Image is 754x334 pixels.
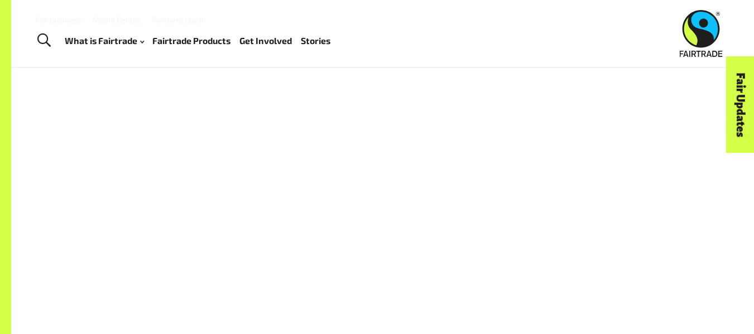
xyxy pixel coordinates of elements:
a: Toggle Search [30,27,57,55]
a: Fairtrade Products [152,33,230,49]
a: What is Fairtrade [65,33,144,49]
a: Stories [301,33,330,49]
a: Media Centre [93,15,141,25]
a: Partners Log In [152,15,206,25]
a: Get Involved [239,33,292,49]
img: Fairtrade Australia New Zealand logo [680,10,723,57]
a: For business [36,15,81,25]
